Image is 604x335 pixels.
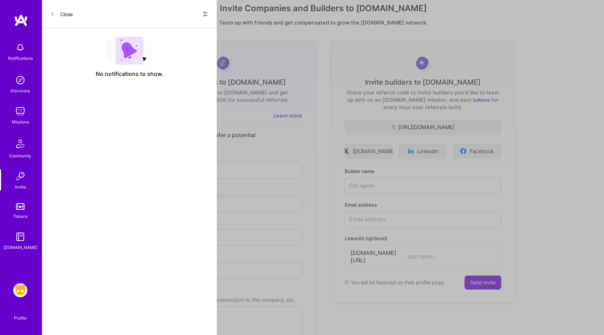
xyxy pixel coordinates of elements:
[15,183,26,191] div: Invite
[13,73,27,87] img: discovery
[14,14,28,27] img: logo
[12,118,29,126] div: Missions
[8,55,33,62] div: Notifications
[12,283,29,297] a: Grindr: Mobile + BE + Cloud
[13,41,27,55] img: bell
[16,203,24,210] img: tokens
[13,213,28,220] div: Tokens
[13,169,27,183] img: Invite
[13,230,27,244] img: guide book
[3,244,37,251] div: [DOMAIN_NAME]
[13,283,27,297] img: Grindr: Mobile + BE + Cloud
[12,307,29,321] a: Profile
[96,70,163,78] span: No notifications to show.
[12,135,29,152] img: Community
[106,37,152,65] img: empty
[14,314,27,321] div: Profile
[10,87,30,94] div: Discovery
[13,104,27,118] img: teamwork
[50,8,73,20] button: Close
[9,152,31,159] div: Community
